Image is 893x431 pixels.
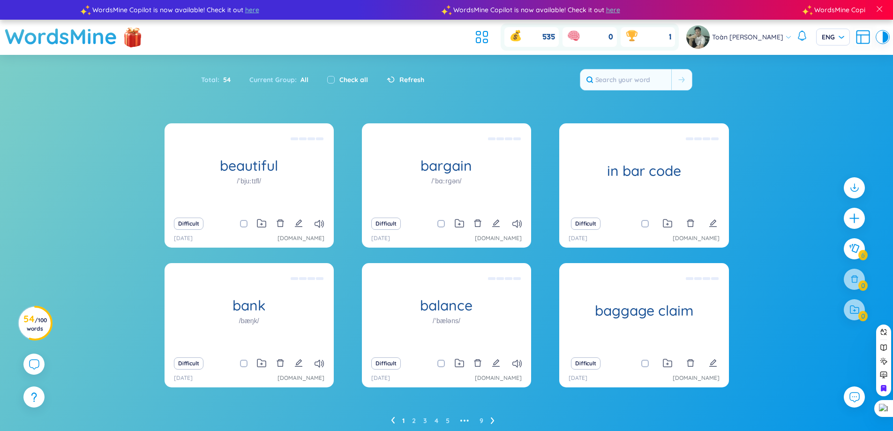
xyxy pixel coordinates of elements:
[608,32,613,42] span: 0
[686,359,695,367] span: delete
[605,5,619,15] span: here
[709,359,717,367] span: edit
[165,297,334,313] h1: bank
[473,217,482,230] button: delete
[240,70,318,90] div: Current Group :
[412,414,416,428] a: 2
[480,414,483,428] a: 9
[276,219,285,227] span: delete
[571,357,600,370] button: Difficult
[559,302,728,318] h1: baggage claim
[475,234,522,243] a: [DOMAIN_NAME]
[822,32,844,42] span: ENG
[686,25,712,49] a: avatar
[473,359,482,367] span: delete
[580,69,671,90] input: Search your word
[445,5,806,15] div: WordsMine Copilot is now available! Check it out
[5,20,117,53] a: WordsMine
[435,414,438,428] a: 4
[391,413,395,428] li: Previous Page
[123,23,142,51] img: flashSalesIcon.a7f4f837.png
[201,70,240,90] div: Total :
[294,359,303,367] span: edit
[165,157,334,174] h1: beautiful
[371,218,401,230] button: Difficult
[174,218,203,230] button: Difficult
[371,357,401,370] button: Difficult
[362,297,531,313] h1: balance
[848,212,860,224] span: plus
[294,357,303,370] button: edit
[492,219,500,227] span: edit
[709,219,717,227] span: edit
[712,32,783,42] span: Toàn [PERSON_NAME]
[709,217,717,230] button: edit
[339,75,368,85] label: Check all
[669,32,671,42] span: 1
[431,175,461,186] h1: /ˈbɑːrɡən/
[174,357,203,370] button: Difficult
[402,414,405,428] a: 1
[244,5,258,15] span: here
[709,357,717,370] button: edit
[686,219,695,227] span: delete
[492,217,500,230] button: edit
[276,359,285,367] span: delete
[686,357,695,370] button: delete
[278,374,324,383] a: [DOMAIN_NAME]
[174,234,193,243] p: [DATE]
[457,413,472,428] span: •••
[571,218,600,230] button: Difficult
[371,374,390,383] p: [DATE]
[362,157,531,174] h1: bargain
[446,414,450,428] a: 5
[239,315,259,325] h1: /bæŋk/
[473,219,482,227] span: delete
[569,234,587,243] p: [DATE]
[294,219,303,227] span: edit
[492,359,500,367] span: edit
[457,413,472,428] li: Next 5 Pages
[297,76,308,84] span: All
[673,374,720,383] a: [DOMAIN_NAME]
[475,374,522,383] a: [DOMAIN_NAME]
[27,317,47,332] span: / 100 words
[84,5,445,15] div: WordsMine Copilot is now available! Check it out
[473,357,482,370] button: delete
[492,357,500,370] button: edit
[276,357,285,370] button: delete
[276,217,285,230] button: delete
[686,217,695,230] button: delete
[686,25,710,49] img: avatar
[559,162,728,179] h1: in bar code
[491,413,495,428] li: Next Page
[569,374,587,383] p: [DATE]
[237,175,261,186] h1: /ˈbjuːtɪfl/
[673,234,720,243] a: [DOMAIN_NAME]
[371,234,390,243] p: [DATE]
[423,414,427,428] a: 3
[174,374,193,383] p: [DATE]
[433,315,460,325] h1: /ˈbæləns/
[294,217,303,230] button: edit
[23,315,47,332] h3: 54
[219,75,231,85] span: 54
[542,32,555,42] span: 535
[399,75,424,85] span: Refresh
[278,234,324,243] a: [DOMAIN_NAME]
